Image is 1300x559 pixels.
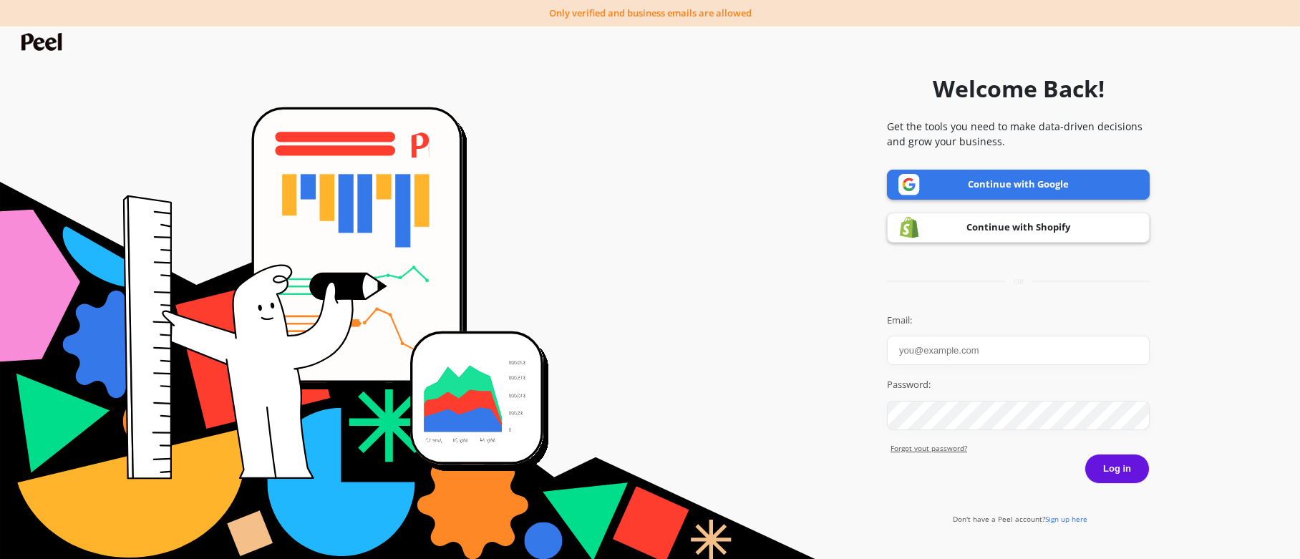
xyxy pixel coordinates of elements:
p: Get the tools you need to make data-driven decisions and grow your business. [887,119,1150,149]
div: or [887,276,1150,287]
label: Email: [887,313,1150,328]
label: Password: [887,378,1150,392]
span: Sign up here [1045,514,1087,524]
img: Peel [21,33,66,51]
a: Continue with Shopify [887,213,1150,243]
button: Log in [1085,454,1150,484]
a: Forgot yout password? [891,443,1150,454]
a: Continue with Google [887,170,1150,200]
img: Shopify logo [898,216,920,238]
img: Google logo [898,174,920,195]
input: you@example.com [887,336,1150,365]
a: Don't have a Peel account?Sign up here [953,514,1087,524]
h1: Welcome Back! [933,72,1105,106]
